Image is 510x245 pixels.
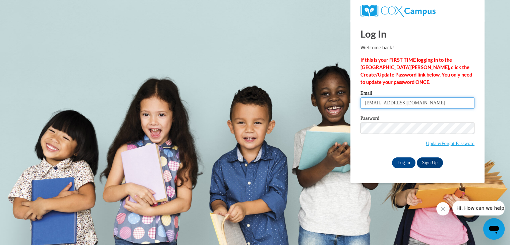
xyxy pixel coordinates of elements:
[360,44,474,51] p: Welcome back!
[360,5,436,17] img: COX Campus
[360,116,474,122] label: Password
[417,157,443,168] a: Sign Up
[392,157,415,168] input: Log In
[360,91,474,97] label: Email
[452,201,505,215] iframe: Message from company
[483,218,505,240] iframe: Button to launch messaging window
[360,5,474,17] a: COX Campus
[436,202,450,215] iframe: Close message
[360,27,474,41] h1: Log In
[360,57,472,85] strong: If this is your FIRST TIME logging in to the [GEOGRAPHIC_DATA][PERSON_NAME], click the Create/Upd...
[4,5,54,10] span: Hi. How can we help?
[426,141,474,146] a: Update/Forgot Password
